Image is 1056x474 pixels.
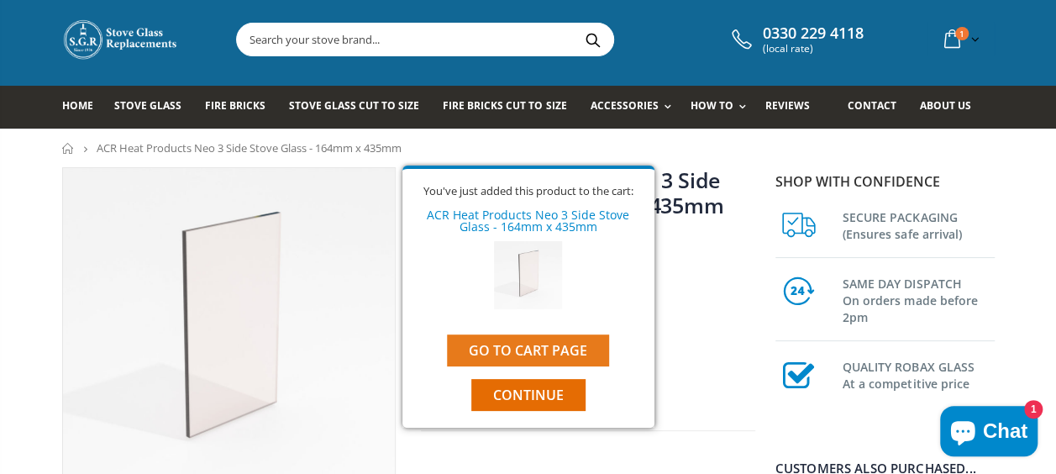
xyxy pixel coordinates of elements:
[691,98,733,113] span: How To
[205,86,278,129] a: Fire Bricks
[765,98,810,113] span: Reviews
[289,86,432,129] a: Stove Glass Cut To Size
[494,241,562,309] img: ACR Heat Products Neo 3 Side Stove Glass - 164mm x 435mm
[935,406,1043,461] inbox-online-store-chat: Shopify online store chat
[938,23,983,55] a: 1
[114,98,181,113] span: Stove Glass
[919,86,983,129] a: About us
[574,24,612,55] button: Search
[843,355,995,392] h3: QUALITY ROBAX GLASS At a competitive price
[765,86,822,129] a: Reviews
[590,86,679,129] a: Accessories
[443,86,579,129] a: Fire Bricks Cut To Size
[237,24,801,55] input: Search your stove brand...
[447,334,609,366] a: Go to cart page
[843,272,995,326] h3: SAME DAY DISPATCH On orders made before 2pm
[62,143,75,154] a: Home
[691,86,754,129] a: How To
[471,379,586,411] button: Continue
[205,98,265,113] span: Fire Bricks
[763,43,864,55] span: (local rate)
[763,24,864,43] span: 0330 229 4118
[289,98,419,113] span: Stove Glass Cut To Size
[493,386,564,404] span: Continue
[415,186,642,197] div: You've just added this product to the cart:
[62,86,106,129] a: Home
[590,98,658,113] span: Accessories
[97,140,402,155] span: ACR Heat Products Neo 3 Side Stove Glass - 164mm x 435mm
[843,206,995,243] h3: SECURE PACKAGING (Ensures safe arrival)
[62,98,93,113] span: Home
[847,86,908,129] a: Contact
[114,86,194,129] a: Stove Glass
[955,27,969,40] span: 1
[62,18,180,61] img: Stove Glass Replacement
[427,207,629,234] a: ACR Heat Products Neo 3 Side Stove Glass - 164mm x 435mm
[919,98,970,113] span: About us
[775,171,995,192] p: Shop with confidence
[443,98,566,113] span: Fire Bricks Cut To Size
[847,98,896,113] span: Contact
